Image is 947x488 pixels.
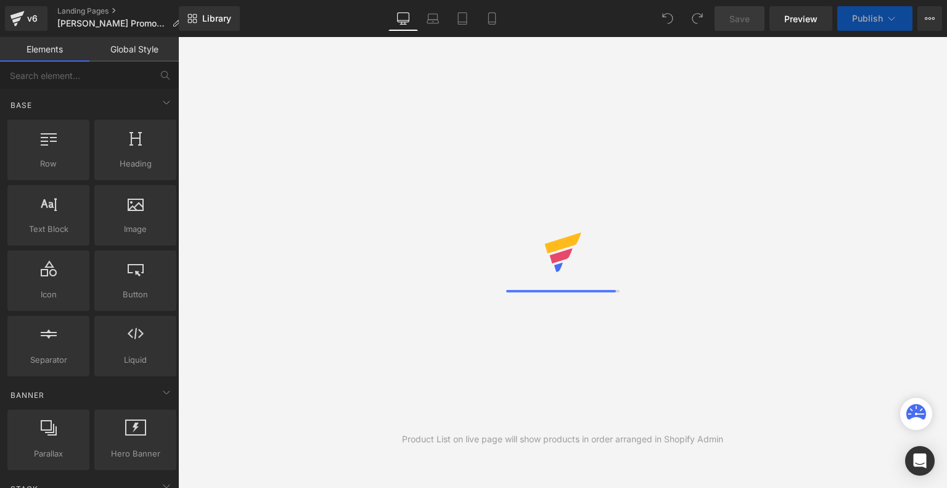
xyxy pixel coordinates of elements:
span: Separator [11,354,86,366]
span: Save [729,12,750,25]
span: Icon [11,288,86,301]
span: Parallax [11,447,86,460]
span: Banner [9,389,46,401]
span: Heading [98,157,173,170]
a: Preview [769,6,832,31]
button: More [917,6,942,31]
a: v6 [5,6,47,31]
div: Product List on live page will show products in order arranged in Shopify Admin [402,432,723,446]
span: Row [11,157,86,170]
span: Publish [852,14,883,23]
span: Image [98,223,173,236]
span: Liquid [98,354,173,366]
a: New Library [179,6,240,31]
span: Base [9,99,33,111]
span: Preview [784,12,818,25]
button: Publish [837,6,912,31]
button: Undo [655,6,680,31]
span: Text Block [11,223,86,236]
span: Button [98,288,173,301]
div: v6 [25,10,40,27]
button: Redo [685,6,710,31]
span: Library [202,13,231,24]
div: Open Intercom Messenger [905,446,935,476]
span: [PERSON_NAME] Promotion [57,19,167,28]
a: Mobile [477,6,507,31]
span: Hero Banner [98,447,173,460]
a: Global Style [89,37,179,62]
a: Laptop [418,6,448,31]
a: Tablet [448,6,477,31]
a: Landing Pages [57,6,191,16]
a: Desktop [388,6,418,31]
